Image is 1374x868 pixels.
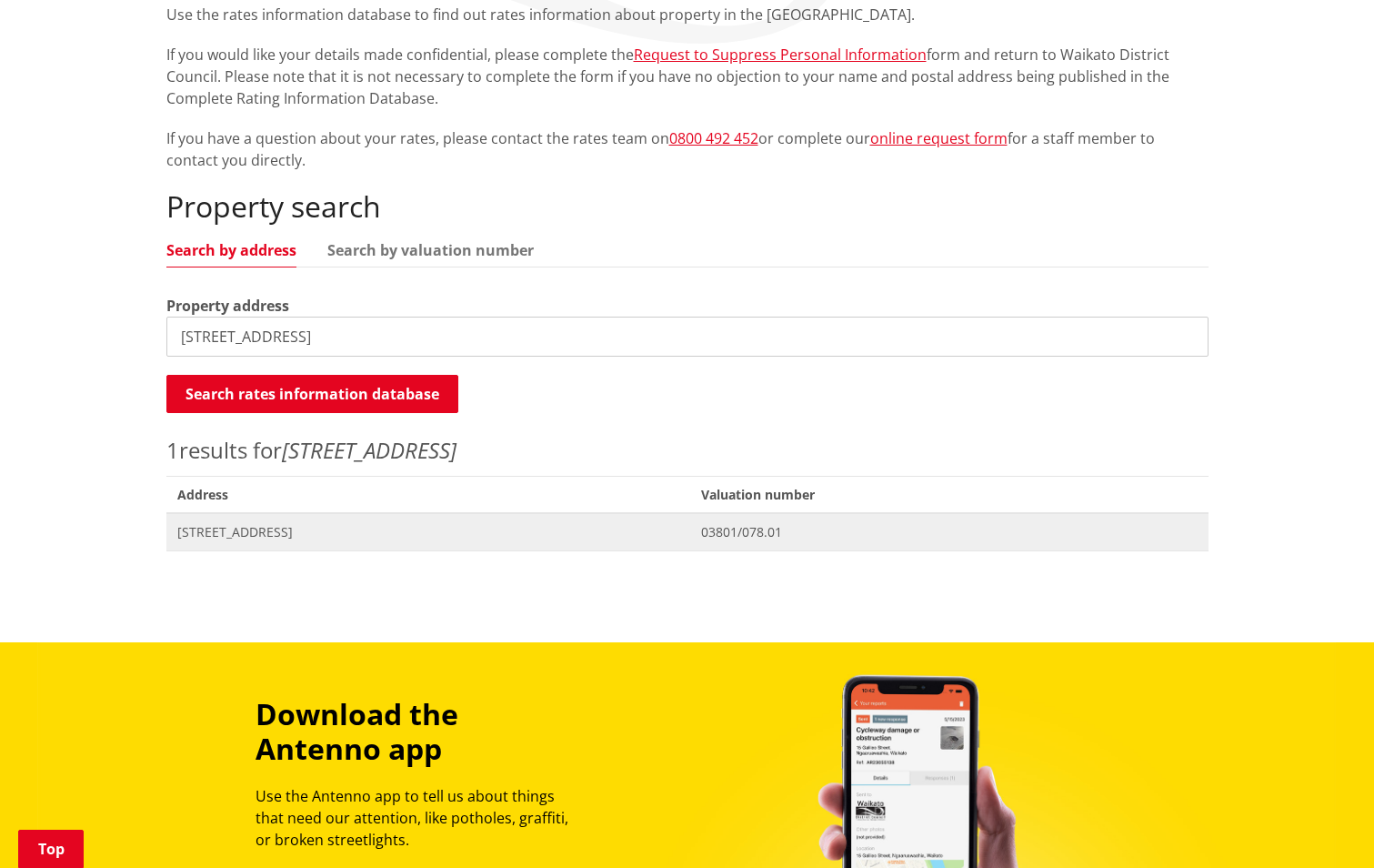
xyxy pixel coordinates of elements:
p: If you would like your details made confidential, please complete the form and return to Waikato ... [166,44,1209,109]
span: 1 [166,435,179,465]
a: [STREET_ADDRESS] 03801/078.01 [166,513,1209,550]
a: Search by address [166,243,296,257]
p: Use the Antenno app to tell us about things that need our attention, like potholes, graffiti, or ... [256,785,585,851]
span: Address [166,476,691,513]
em: [STREET_ADDRESS] [282,435,456,465]
a: online request form [870,128,1008,148]
a: Search by valuation number [327,243,534,257]
a: Request to Suppress Personal Information [634,45,927,65]
label: Property address [166,295,289,317]
input: e.g. Duke Street NGARUAWAHIA [166,317,1209,357]
p: Use the rates information database to find out rates information about property in the [GEOGRAPHI... [166,4,1209,25]
span: [STREET_ADDRESS] [177,523,680,541]
h3: Download the Antenno app [256,697,585,767]
a: Top [18,830,84,868]
span: Valuation number [690,476,1208,513]
button: Search rates information database [166,375,458,413]
p: If you have a question about your rates, please contact the rates team on or complete our for a s... [166,127,1209,171]
span: 03801/078.01 [701,523,1197,541]
h2: Property search [166,189,1209,224]
p: results for [166,434,1209,467]
iframe: Messenger Launcher [1290,792,1356,857]
a: 0800 492 452 [669,128,758,148]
